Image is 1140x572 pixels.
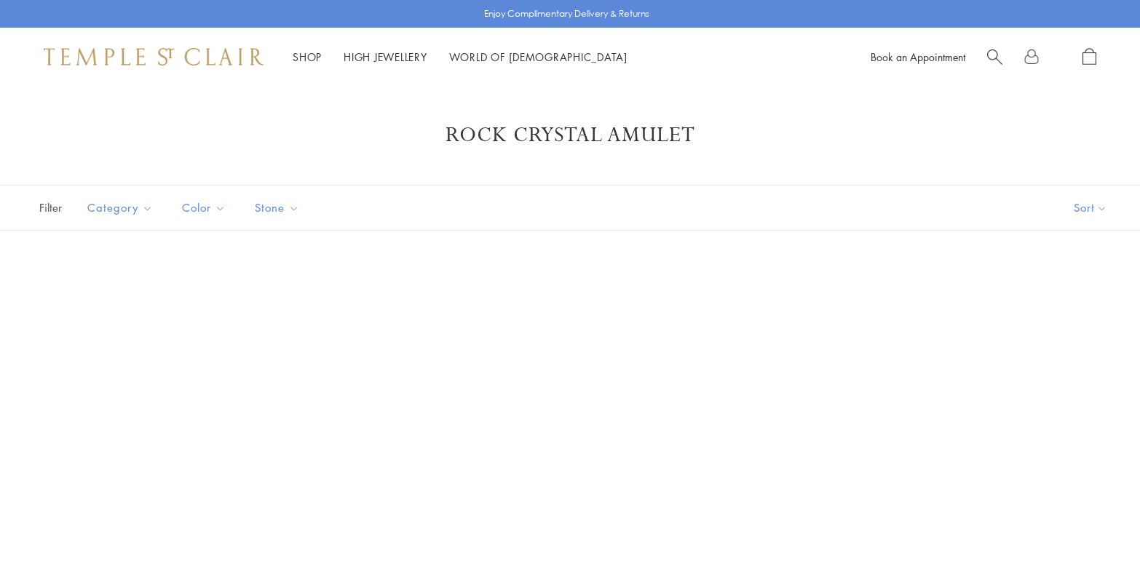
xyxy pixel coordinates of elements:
button: Category [76,191,164,224]
a: Open Shopping Bag [1082,48,1096,66]
span: Color [175,199,237,217]
a: World of [DEMOGRAPHIC_DATA]World of [DEMOGRAPHIC_DATA] [449,49,628,64]
nav: Main navigation [293,48,628,66]
span: Stone [248,199,310,217]
button: Show sort by [1041,186,1140,230]
a: High JewelleryHigh Jewellery [344,49,427,64]
button: Stone [244,191,310,224]
a: Search [987,48,1002,66]
p: Enjoy Complimentary Delivery & Returns [484,7,649,21]
a: Book an Appointment [871,49,965,64]
img: Temple St. Clair [44,48,264,65]
span: Category [80,199,164,217]
h1: Rock Crystal Amulet [58,122,1082,148]
a: ShopShop [293,49,322,64]
button: Color [171,191,237,224]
